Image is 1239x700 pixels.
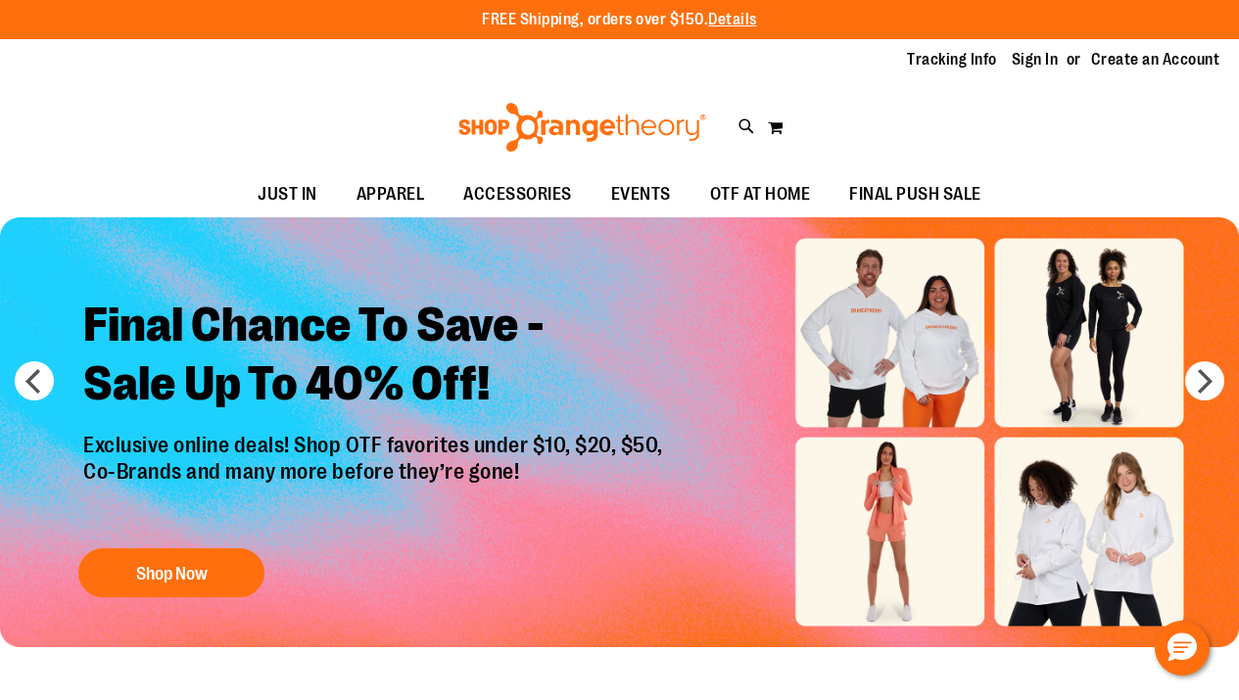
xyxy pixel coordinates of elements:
[907,49,997,70] a: Tracking Info
[69,282,683,608] a: Final Chance To Save -Sale Up To 40% Off! Exclusive online deals! Shop OTF favorites under $10, $...
[1091,49,1220,70] a: Create an Account
[1012,49,1059,70] a: Sign In
[15,361,54,400] button: prev
[238,172,337,217] a: JUST IN
[463,172,572,216] span: ACCESSORIES
[611,172,671,216] span: EVENTS
[444,172,592,217] a: ACCESSORIES
[1185,361,1224,400] button: next
[1155,621,1210,676] button: Hello, have a question? Let’s chat.
[849,172,981,216] span: FINAL PUSH SALE
[69,434,683,530] p: Exclusive online deals! Shop OTF favorites under $10, $20, $50, Co-Brands and many more before th...
[710,172,811,216] span: OTF AT HOME
[830,172,1001,217] a: FINAL PUSH SALE
[592,172,691,217] a: EVENTS
[708,11,757,28] a: Details
[337,172,445,217] a: APPAREL
[691,172,831,217] a: OTF AT HOME
[482,9,757,31] p: FREE Shipping, orders over $150.
[357,172,425,216] span: APPAREL
[78,548,264,597] button: Shop Now
[455,103,709,152] img: Shop Orangetheory
[69,282,683,434] h2: Final Chance To Save - Sale Up To 40% Off!
[258,172,317,216] span: JUST IN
